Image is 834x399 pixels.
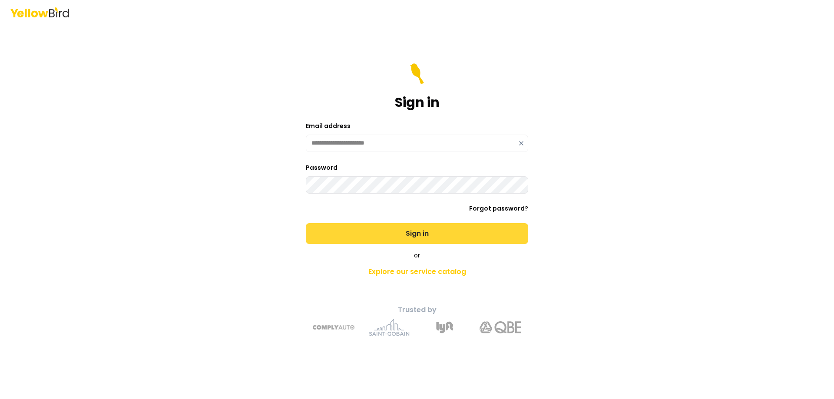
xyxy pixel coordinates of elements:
[414,251,420,260] span: or
[264,305,570,315] p: Trusted by
[306,223,528,244] button: Sign in
[469,204,528,213] a: Forgot password?
[306,163,338,172] label: Password
[395,95,440,110] h1: Sign in
[264,263,570,280] a: Explore our service catalog
[306,122,351,130] label: Email address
